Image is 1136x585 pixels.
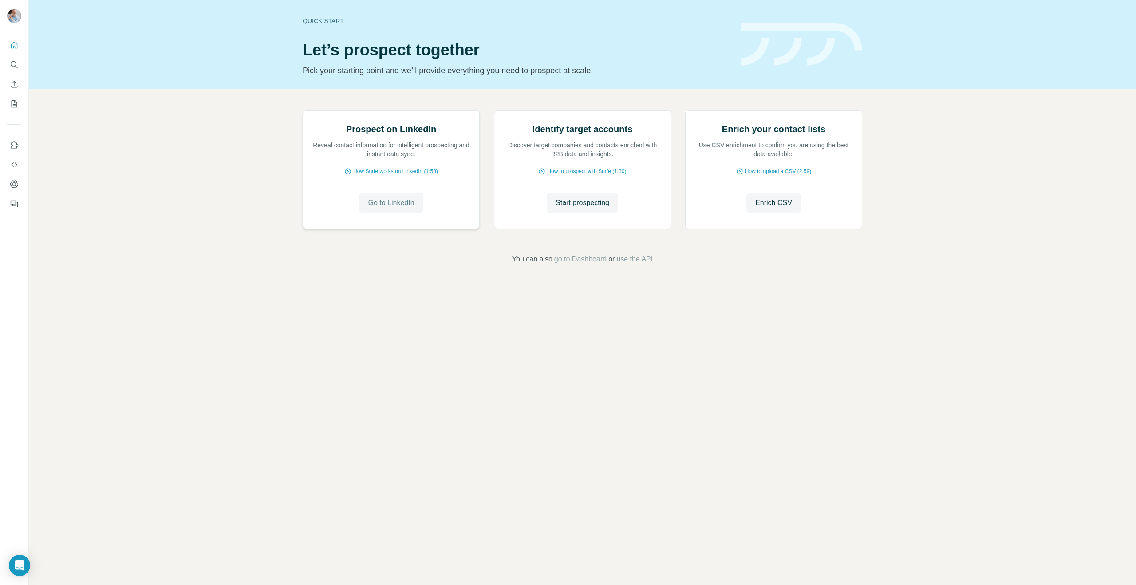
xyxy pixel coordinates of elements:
[7,176,21,192] button: Dashboard
[7,157,21,173] button: Use Surfe API
[7,37,21,53] button: Quick start
[547,193,618,213] button: Start prospecting
[741,23,862,66] img: banner
[745,167,811,175] span: How to upload a CSV (2:59)
[7,96,21,112] button: My lists
[556,198,609,208] span: Start prospecting
[512,254,552,265] span: You can also
[303,16,730,25] div: Quick start
[755,198,792,208] span: Enrich CSV
[312,141,470,158] p: Reveal contact information for intelligent prospecting and instant data sync.
[7,76,21,92] button: Enrich CSV
[554,254,607,265] button: go to Dashboard
[608,254,615,265] span: or
[503,141,662,158] p: Discover target companies and contacts enriched with B2B data and insights.
[722,123,825,135] h2: Enrich your contact lists
[7,196,21,212] button: Feedback
[7,57,21,73] button: Search
[532,123,633,135] h2: Identify target accounts
[746,193,801,213] button: Enrich CSV
[368,198,414,208] span: Go to LinkedIn
[303,64,730,77] p: Pick your starting point and we’ll provide everything you need to prospect at scale.
[7,137,21,153] button: Use Surfe on LinkedIn
[7,9,21,23] img: Avatar
[346,123,436,135] h2: Prospect on LinkedIn
[353,167,438,175] span: How Surfe works on LinkedIn (1:58)
[303,41,730,59] h1: Let’s prospect together
[694,141,853,158] p: Use CSV enrichment to confirm you are using the best data available.
[9,555,30,576] div: Open Intercom Messenger
[616,254,653,265] button: use the API
[547,167,626,175] span: How to prospect with Surfe (1:30)
[359,193,423,213] button: Go to LinkedIn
